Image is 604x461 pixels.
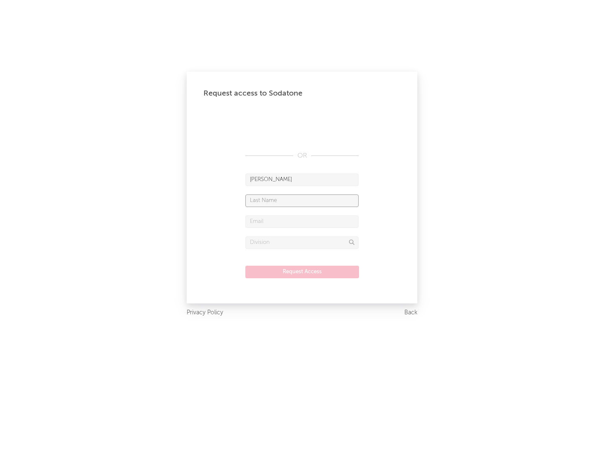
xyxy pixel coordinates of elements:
div: OR [245,151,359,161]
input: Division [245,236,359,249]
input: Email [245,215,359,228]
a: Privacy Policy [187,308,223,318]
input: Last Name [245,194,359,207]
div: Request access to Sodatone [203,88,401,98]
button: Request Access [245,266,359,278]
a: Back [404,308,417,318]
input: First Name [245,174,359,186]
